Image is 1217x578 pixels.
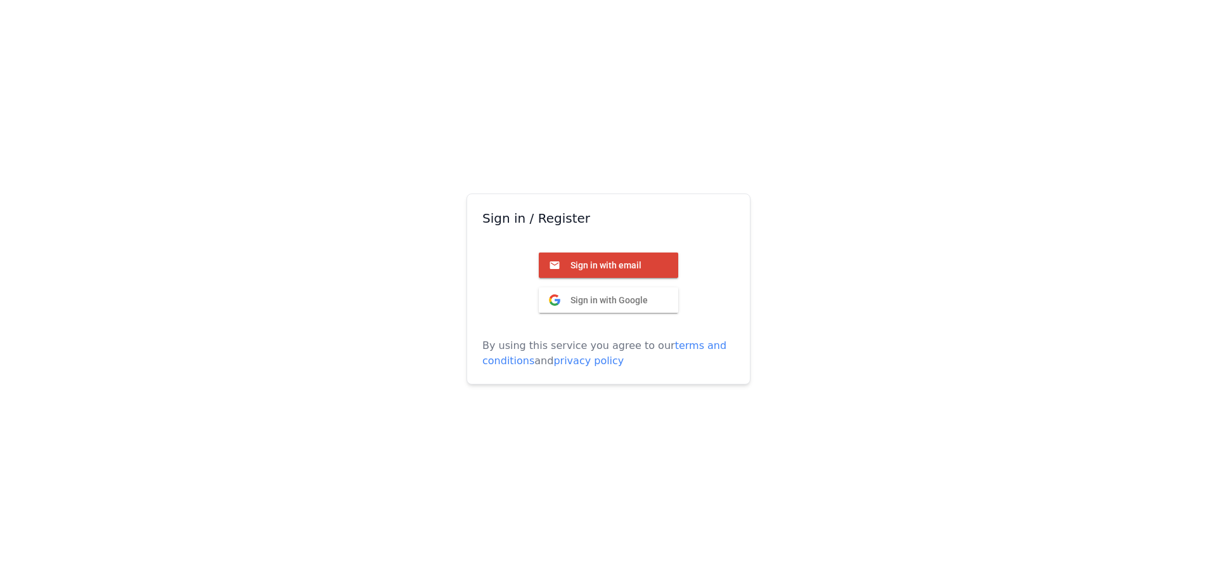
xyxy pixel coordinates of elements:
[539,253,678,278] button: Sign in with email
[553,355,624,367] a: privacy policy
[560,259,641,271] span: Sign in with email
[560,294,648,306] span: Sign in with Google
[482,209,735,227] h3: Sign in / Register
[539,287,678,313] button: Sign in with Google
[482,338,735,369] p: By using this service you agree to our and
